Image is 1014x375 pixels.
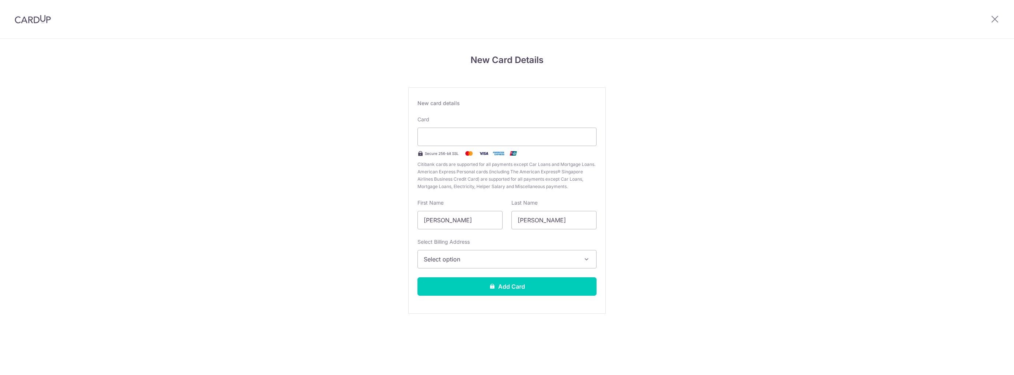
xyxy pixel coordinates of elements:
[417,100,597,107] div: New card details
[462,149,476,158] img: Mastercard
[424,255,577,264] span: Select option
[511,199,538,206] label: Last Name
[417,161,597,190] span: Citibank cards are supported for all payments except Car Loans and Mortgage Loans. American Expre...
[476,149,491,158] img: Visa
[491,149,506,158] img: .alt.amex
[425,150,459,156] span: Secure 256-bit SSL
[417,211,503,229] input: Cardholder First Name
[511,211,597,229] input: Cardholder Last Name
[417,250,597,268] button: Select option
[408,53,606,67] h4: New Card Details
[15,15,51,24] img: CardUp
[417,116,429,123] label: Card
[417,277,597,296] button: Add Card
[417,199,444,206] label: First Name
[506,149,521,158] img: .alt.unionpay
[424,132,590,141] iframe: Secure card payment input frame
[417,238,470,246] label: Select Billing Address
